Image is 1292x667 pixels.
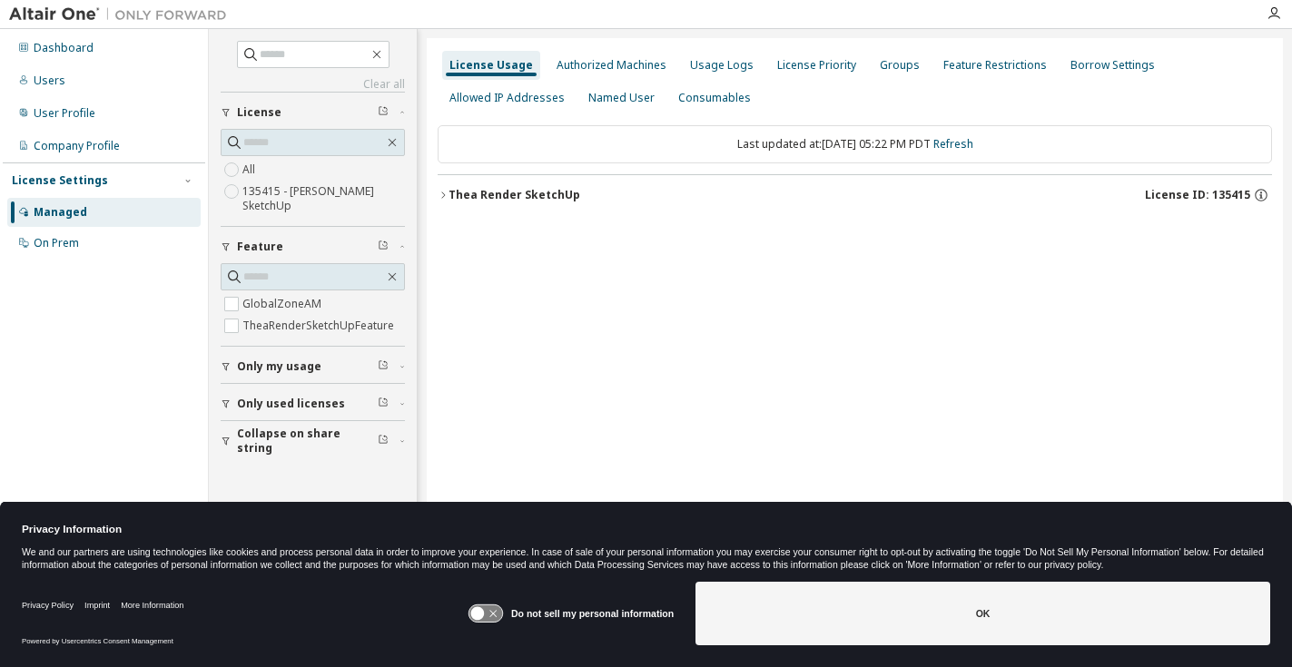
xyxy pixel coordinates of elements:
div: Borrow Settings [1070,58,1155,73]
button: Only used licenses [221,384,405,424]
div: License Priority [777,58,856,73]
span: Feature [237,240,283,254]
label: GlobalZoneAM [242,293,325,315]
label: TheaRenderSketchUpFeature [242,315,398,337]
div: Company Profile [34,139,120,153]
span: Collapse on share string [237,427,378,456]
a: Refresh [933,136,973,152]
span: Clear filter [378,434,389,448]
button: License [221,93,405,132]
button: Thea Render SketchUpLicense ID: 135415 [438,175,1272,215]
div: On Prem [34,236,79,250]
span: Only my usage [237,359,321,374]
span: License [237,105,281,120]
div: License Settings [12,173,108,188]
button: Collapse on share string [221,421,405,461]
span: Only used licenses [237,397,345,411]
span: License ID: 135415 [1145,188,1250,202]
div: User Profile [34,106,95,121]
img: Altair One [9,5,236,24]
a: Clear all [221,77,405,92]
div: License Usage [449,58,533,73]
span: Clear filter [378,240,389,254]
label: All [242,159,259,181]
div: Thea Render SketchUp [449,188,580,202]
div: Users [34,74,65,88]
div: Authorized Machines [557,58,666,73]
div: Groups [880,58,920,73]
span: Clear filter [378,397,389,411]
div: Feature Restrictions [943,58,1047,73]
div: Named User [588,91,655,105]
div: Last updated at: [DATE] 05:22 PM PDT [438,125,1272,163]
button: Feature [221,227,405,267]
div: Allowed IP Addresses [449,91,565,105]
button: Only my usage [221,347,405,387]
div: Dashboard [34,41,94,55]
span: Clear filter [378,359,389,374]
div: Managed [34,205,87,220]
label: 135415 - [PERSON_NAME] SketchUp [242,181,405,217]
div: Usage Logs [690,58,754,73]
div: Consumables [678,91,751,105]
span: Clear filter [378,105,389,120]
